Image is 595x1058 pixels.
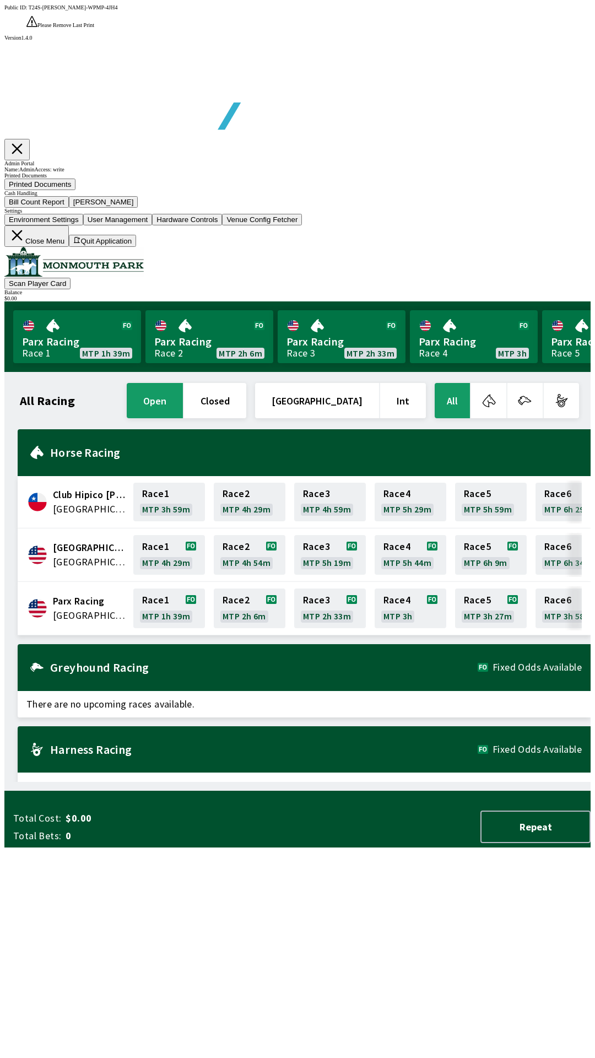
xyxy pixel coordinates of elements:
[223,542,250,551] span: Race 2
[455,589,527,628] a: Race5MTP 3h 27m
[303,596,330,604] span: Race 3
[435,383,470,418] button: All
[464,489,491,498] span: Race 5
[154,349,183,358] div: Race 2
[214,589,285,628] a: Race2MTP 2h 6m
[455,483,527,521] a: Race5MTP 5h 59m
[66,812,239,825] span: $0.00
[142,542,169,551] span: Race 1
[223,612,266,620] span: MTP 2h 6m
[152,214,222,225] button: Hardware Controls
[498,349,527,358] span: MTP 3h
[375,589,446,628] a: Race4MTP 3h
[286,334,397,349] span: Parx Racing
[294,535,366,575] a: Race3MTP 5h 19m
[410,310,538,363] a: Parx RacingRace 4MTP 3h
[4,214,83,225] button: Environment Settings
[383,612,412,620] span: MTP 3h
[375,535,446,575] a: Race4MTP 5h 44m
[20,396,75,405] h1: All Racing
[53,608,127,623] span: United States
[37,22,94,28] span: Please Remove Last Print
[4,35,591,41] div: Version 1.4.0
[4,179,75,190] button: Printed Documents
[154,334,264,349] span: Parx Racing
[464,505,512,514] span: MTP 5h 59m
[219,349,262,358] span: MTP 2h 6m
[4,208,591,214] div: Settings
[50,745,478,754] h2: Harness Racing
[4,166,591,172] div: Name: Admin Access: write
[383,505,431,514] span: MTP 5h 29m
[83,214,153,225] button: User Management
[82,349,130,358] span: MTP 1h 39m
[490,821,581,833] span: Repeat
[464,596,491,604] span: Race 5
[4,172,591,179] div: Printed Documents
[133,483,205,521] a: Race1MTP 3h 59m
[4,247,144,277] img: venue logo
[493,745,582,754] span: Fixed Odds Available
[544,558,592,567] span: MTP 6h 34m
[255,383,379,418] button: [GEOGRAPHIC_DATA]
[18,773,591,799] span: There are no upcoming races available.
[4,289,591,295] div: Balance
[464,612,512,620] span: MTP 3h 27m
[22,349,51,358] div: Race 1
[184,383,246,418] button: closed
[347,349,394,358] span: MTP 2h 33m
[383,558,431,567] span: MTP 5h 44m
[50,663,478,672] h2: Greyhound Racing
[13,829,61,843] span: Total Bets:
[69,235,136,247] button: Quit Application
[4,278,71,289] button: Scan Player Card
[551,349,580,358] div: Race 5
[133,535,205,575] a: Race1MTP 4h 29m
[419,334,529,349] span: Parx Racing
[142,505,190,514] span: MTP 3h 59m
[4,160,591,166] div: Admin Portal
[142,612,190,620] span: MTP 1h 39m
[222,214,302,225] button: Venue Config Fetcher
[4,4,591,10] div: Public ID:
[142,596,169,604] span: Race 1
[142,489,169,498] span: Race 1
[286,349,315,358] div: Race 3
[66,829,239,843] span: 0
[4,295,591,301] div: $ 0.00
[455,535,527,575] a: Race5MTP 6h 9m
[464,542,491,551] span: Race 5
[4,196,69,208] button: Bill Count Report
[303,542,330,551] span: Race 3
[464,558,507,567] span: MTP 6h 9m
[419,349,447,358] div: Race 4
[303,558,351,567] span: MTP 5h 19m
[375,483,446,521] a: Race4MTP 5h 29m
[544,489,571,498] span: Race 6
[380,383,426,418] button: Int
[29,4,118,10] span: T24S-[PERSON_NAME]-WPMP-4JH4
[544,505,592,514] span: MTP 6h 29m
[133,589,205,628] a: Race1MTP 1h 39m
[53,594,127,608] span: Parx Racing
[278,310,405,363] a: Parx RacingRace 3MTP 2h 33m
[142,558,190,567] span: MTP 4h 29m
[22,334,132,349] span: Parx Racing
[53,488,127,502] span: Club Hipico Concepcion
[18,691,591,717] span: There are no upcoming races available.
[223,489,250,498] span: Race 2
[303,489,330,498] span: Race 3
[53,555,127,569] span: United States
[480,811,591,843] button: Repeat
[223,558,271,567] span: MTP 4h 54m
[383,542,410,551] span: Race 4
[223,505,271,514] span: MTP 4h 29m
[383,596,410,604] span: Race 4
[30,41,346,157] img: global tote logo
[214,535,285,575] a: Race2MTP 4h 54m
[13,812,61,825] span: Total Cost:
[294,483,366,521] a: Race3MTP 4h 59m
[544,612,592,620] span: MTP 3h 58m
[69,196,138,208] button: [PERSON_NAME]
[50,448,582,457] h2: Horse Racing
